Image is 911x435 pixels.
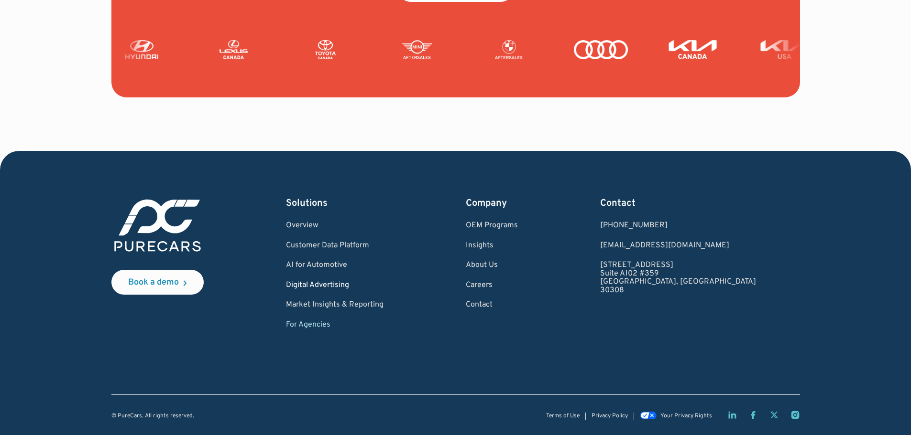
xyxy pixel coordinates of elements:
[286,222,384,230] a: Overview
[600,242,756,250] a: Email us
[410,40,471,59] img: Mini Fixed Ops
[318,40,379,59] img: Toyota Canada
[546,413,580,419] a: Terms of Use
[286,261,384,270] a: AI for Automotive
[748,410,758,420] a: Facebook page
[593,40,655,59] img: Audi
[286,301,384,309] a: Market Insights & Reporting
[466,222,518,230] a: OEM Programs
[660,413,712,419] div: Your Privacy Rights
[769,410,779,420] a: Twitter X page
[128,278,179,287] div: Book a demo
[286,242,384,250] a: Customer Data Platform
[466,281,518,290] a: Careers
[502,40,563,59] img: BMW Fixed Ops
[226,40,287,59] img: Lexus Canada
[727,410,737,420] a: LinkedIn page
[600,222,756,230] div: [PHONE_NUMBER]
[600,261,756,295] a: [STREET_ADDRESS]Suite A102 #359[GEOGRAPHIC_DATA], [GEOGRAPHIC_DATA]30308
[685,40,746,59] img: KIA Canada
[111,413,194,419] div: © PureCars. All rights reserved.
[466,301,518,309] a: Contact
[286,197,384,210] div: Solutions
[111,270,204,295] a: Book a demo
[592,413,628,419] a: Privacy Policy
[600,197,756,210] div: Contact
[111,197,204,255] img: purecars logo
[790,410,800,420] a: Instagram page
[286,321,384,329] a: For Agencies
[466,261,518,270] a: About Us
[640,413,712,419] a: Your Privacy Rights
[466,242,518,250] a: Insights
[466,197,518,210] div: Company
[286,281,384,290] a: Digital Advertising
[134,40,196,59] img: Hyundai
